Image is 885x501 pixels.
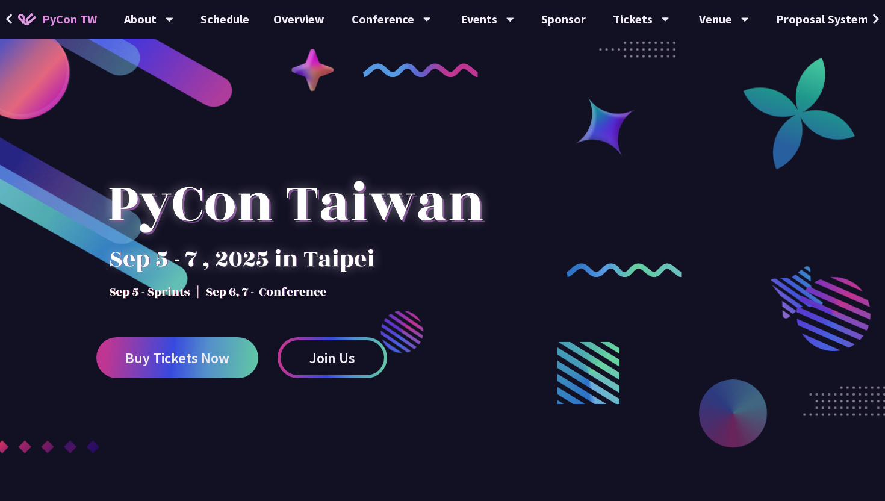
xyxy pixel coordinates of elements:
[278,337,387,378] a: Join Us
[125,350,229,366] span: Buy Tickets Now
[363,63,478,78] img: curly-1.ebdbada.png
[96,337,258,378] a: Buy Tickets Now
[6,4,109,34] a: PyCon TW
[42,10,97,28] span: PyCon TW
[567,263,682,278] img: curly-2.e802c9f.png
[18,13,36,25] img: Home icon of PyCon TW 2025
[309,350,355,366] span: Join Us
